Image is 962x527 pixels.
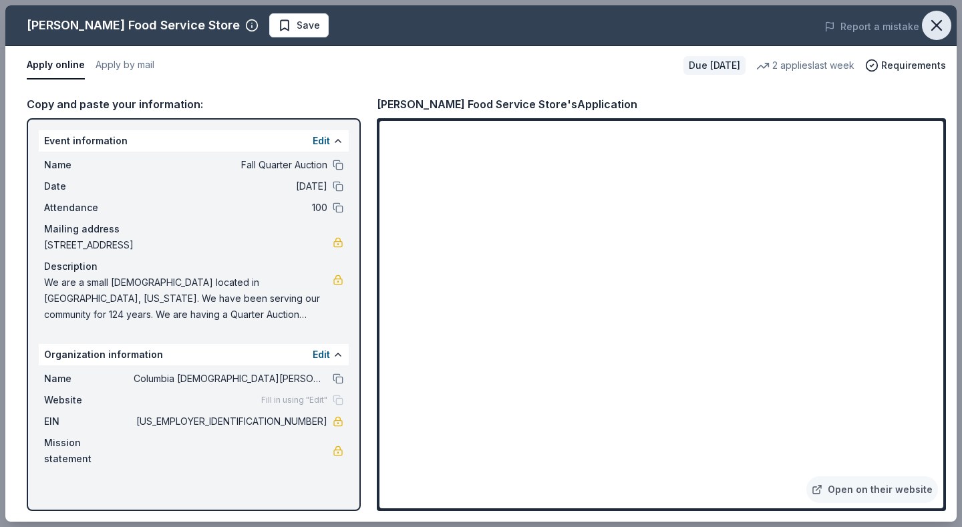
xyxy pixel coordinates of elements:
[134,413,327,429] span: [US_EMPLOYER_IDENTIFICATION_NUMBER]
[39,130,349,152] div: Event information
[27,96,361,113] div: Copy and paste your information:
[824,19,919,35] button: Report a mistake
[297,17,320,33] span: Save
[269,13,329,37] button: Save
[313,133,330,149] button: Edit
[27,15,240,36] div: [PERSON_NAME] Food Service Store
[313,347,330,363] button: Edit
[44,258,343,275] div: Description
[756,57,854,73] div: 2 applies last week
[44,275,333,323] span: We are a small [DEMOGRAPHIC_DATA] located in [GEOGRAPHIC_DATA], [US_STATE]. We have been serving ...
[96,51,154,79] button: Apply by mail
[134,200,327,216] span: 100
[261,395,327,405] span: Fill in using "Edit"
[44,371,134,387] span: Name
[44,178,134,194] span: Date
[44,200,134,216] span: Attendance
[881,57,946,73] span: Requirements
[44,221,343,237] div: Mailing address
[39,344,349,365] div: Organization information
[44,435,134,467] span: Mission statement
[683,56,746,75] div: Due [DATE]
[44,157,134,173] span: Name
[134,371,327,387] span: Columbia [DEMOGRAPHIC_DATA][PERSON_NAME]
[806,476,938,503] a: Open on their website
[134,178,327,194] span: [DATE]
[44,237,333,253] span: [STREET_ADDRESS]
[377,96,637,113] div: [PERSON_NAME] Food Service Store's Application
[865,57,946,73] button: Requirements
[44,413,134,429] span: EIN
[27,51,85,79] button: Apply online
[44,392,134,408] span: Website
[134,157,327,173] span: Fall Quarter Auction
